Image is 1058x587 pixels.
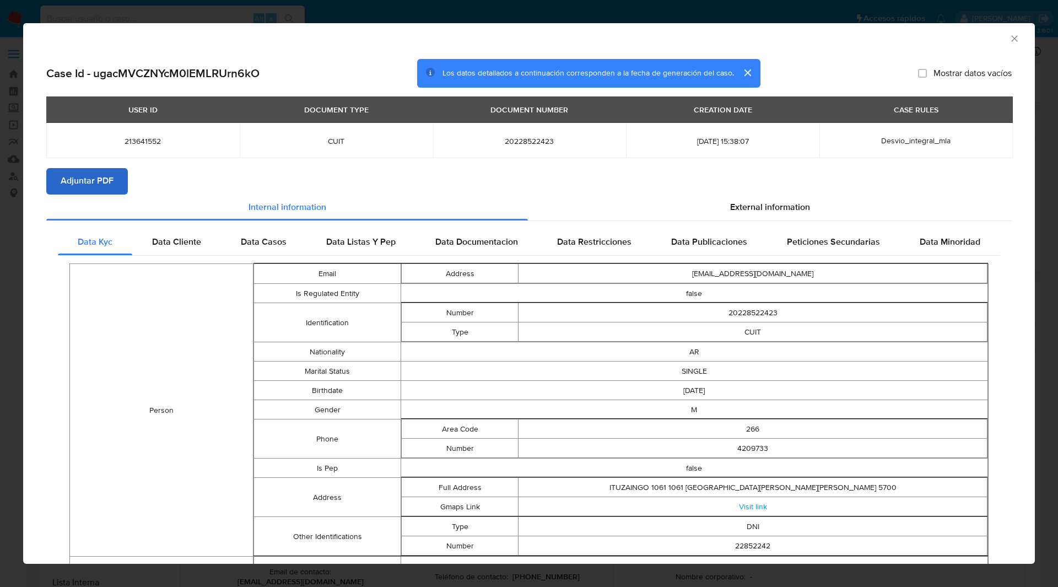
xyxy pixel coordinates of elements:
td: Address [254,478,401,517]
div: DOCUMENT TYPE [298,100,375,119]
td: Birthdate [254,381,401,400]
td: SINGLE [401,362,987,381]
span: [DATE] 15:38:07 [639,136,806,146]
span: Los datos detallados a continuación corresponden a la fecha de generación del caso. [442,68,734,79]
td: Gmaps Link [401,497,519,516]
td: false [401,459,987,478]
span: Data Cliente [152,236,201,249]
td: AR [401,342,987,362]
td: Person [70,264,253,557]
td: M [401,400,987,419]
span: External information [730,201,810,214]
span: Data Casos [241,236,287,249]
td: 20228522423 [519,303,987,322]
td: 4209733 [519,439,987,458]
button: Cerrar ventana [1009,33,1019,43]
td: Type [401,517,519,536]
td: Is Pep [254,459,401,478]
div: Detailed info [46,195,1012,221]
td: Nationality [254,342,401,362]
div: CREATION DATE [687,100,759,119]
div: DOCUMENT NUMBER [484,100,575,119]
td: Gender [254,400,401,419]
td: ITUZAINGO 1061 1061 [GEOGRAPHIC_DATA][PERSON_NAME][PERSON_NAME] 5700 [519,478,987,497]
button: cerrar [734,60,760,86]
td: Area Code [401,419,519,439]
td: Address [401,264,519,283]
span: CUIT [253,136,420,146]
td: Identification [254,303,401,342]
span: Data Documentacion [435,236,518,249]
td: Number [401,439,519,458]
div: USER ID [122,100,164,119]
td: CUIT [519,322,987,342]
td: Email [254,264,401,284]
td: Type [401,322,519,342]
td: Marital Status [254,362,401,381]
input: Mostrar datos vacíos [918,69,927,78]
td: Other Identifications [254,517,401,556]
span: Adjuntar PDF [61,169,114,193]
td: [EMAIL_ADDRESS][DOMAIN_NAME] [519,264,987,283]
a: Visit link [739,501,767,512]
span: Data Publicaciones [671,236,747,249]
td: Number [401,303,519,322]
span: Data Restricciones [557,236,631,249]
td: [DATE] [401,381,987,400]
div: closure-recommendation-modal [23,23,1035,564]
span: 213641552 [60,136,226,146]
h2: Case Id - ugacMVCZNYcM0lEMLRUrn6kO [46,66,260,80]
span: 20228522423 [446,136,613,146]
td: Full Address [401,478,519,497]
td: Phone [254,419,401,459]
span: Peticiones Secundarias [787,236,880,249]
div: CASE RULES [887,100,945,119]
span: Mostrar datos vacíos [933,68,1012,79]
td: Number [401,536,519,556]
td: Type [254,557,401,576]
span: Desvio_integral_mla [881,135,951,146]
td: DNI [519,517,987,536]
div: Detailed internal info [58,229,1000,256]
td: CUIT [401,557,987,576]
span: Internal information [249,201,326,214]
td: 22852242 [519,536,987,556]
span: Data Listas Y Pep [326,236,396,249]
td: false [401,284,987,303]
td: 266 [519,419,987,439]
button: Adjuntar PDF [46,168,128,195]
span: Data Minoridad [920,236,980,249]
td: Is Regulated Entity [254,284,401,303]
span: Data Kyc [78,236,112,249]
